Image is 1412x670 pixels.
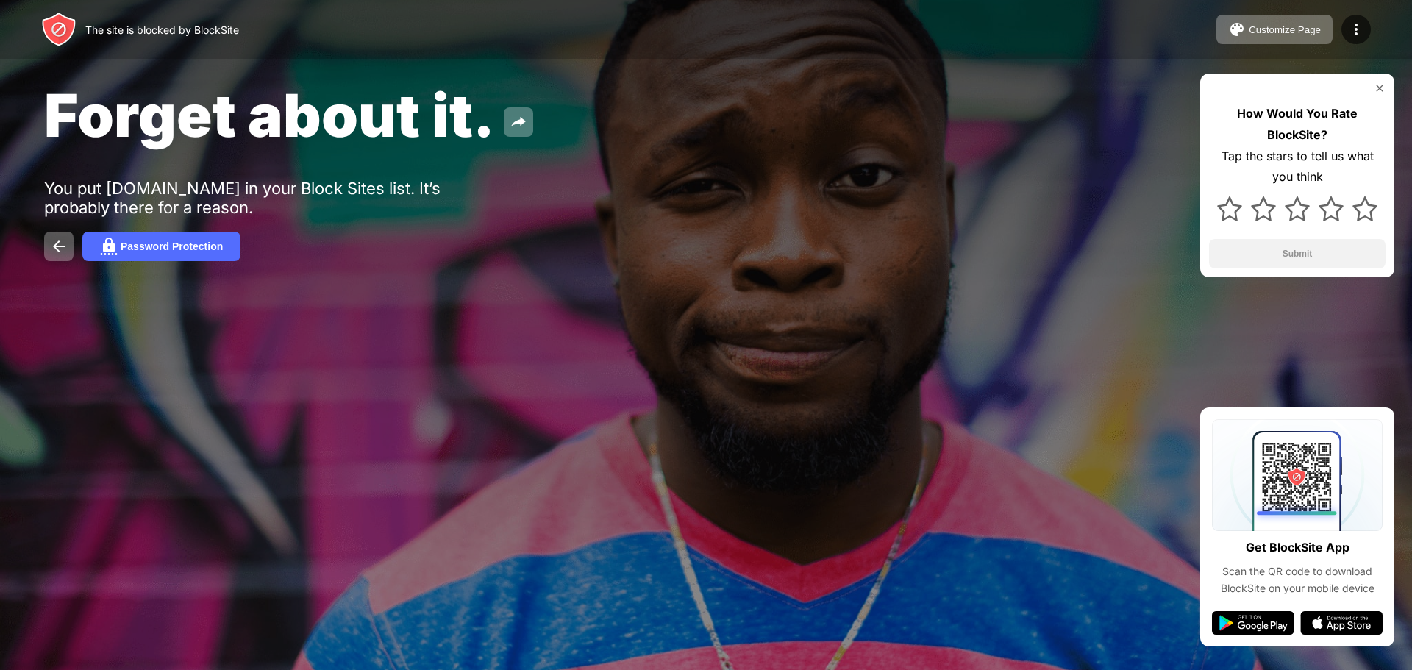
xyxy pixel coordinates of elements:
[1217,196,1242,221] img: star.svg
[44,179,499,217] div: You put [DOMAIN_NAME] in your Block Sites list. It’s probably there for a reason.
[510,113,527,131] img: share.svg
[82,232,240,261] button: Password Protection
[1212,563,1383,596] div: Scan the QR code to download BlockSite on your mobile device
[85,24,239,36] div: The site is blocked by BlockSite
[1228,21,1246,38] img: pallet.svg
[1212,611,1294,635] img: google-play.svg
[1251,196,1276,221] img: star.svg
[44,79,495,151] span: Forget about it.
[1209,146,1386,188] div: Tap the stars to tell us what you think
[1285,196,1310,221] img: star.svg
[1209,239,1386,268] button: Submit
[50,238,68,255] img: back.svg
[1352,196,1377,221] img: star.svg
[1212,419,1383,531] img: qrcode.svg
[121,240,223,252] div: Password Protection
[1347,21,1365,38] img: menu-icon.svg
[41,12,76,47] img: header-logo.svg
[1246,537,1349,558] div: Get BlockSite App
[1374,82,1386,94] img: rate-us-close.svg
[1319,196,1344,221] img: star.svg
[100,238,118,255] img: password.svg
[1300,611,1383,635] img: app-store.svg
[1216,15,1333,44] button: Customize Page
[1209,103,1386,146] div: How Would You Rate BlockSite?
[1249,24,1321,35] div: Customize Page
